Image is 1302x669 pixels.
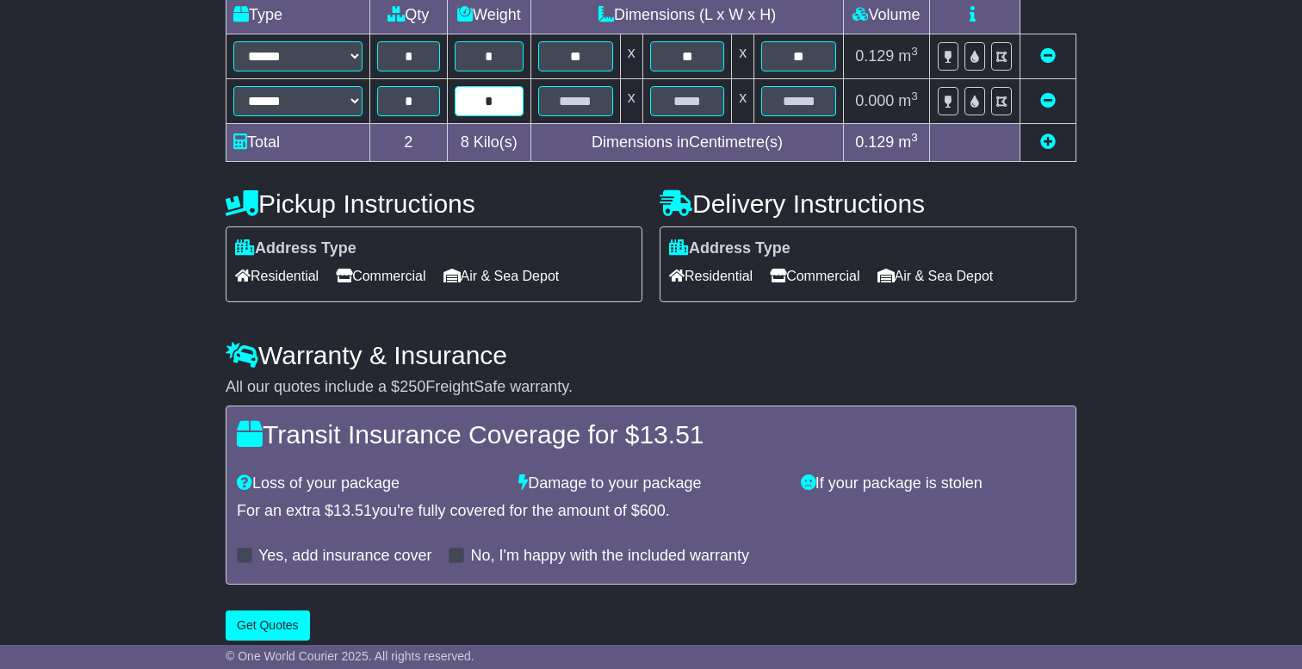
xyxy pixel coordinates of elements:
label: No, I'm happy with the included warranty [470,547,749,566]
td: Dimensions in Centimetre(s) [531,124,844,162]
span: Air & Sea Depot [443,263,560,289]
span: 8 [461,133,469,151]
span: Commercial [770,263,859,289]
sup: 3 [911,90,918,102]
div: Loss of your package [228,474,510,493]
sup: 3 [911,45,918,58]
span: 0.129 [855,47,894,65]
span: 0.129 [855,133,894,151]
sup: 3 [911,131,918,144]
span: Air & Sea Depot [877,263,994,289]
span: m [898,92,918,109]
label: Address Type [235,239,356,258]
button: Get Quotes [226,610,310,641]
h4: Delivery Instructions [660,189,1076,218]
span: m [898,133,918,151]
div: Damage to your package [510,474,791,493]
a: Add new item [1040,133,1056,151]
span: © One World Courier 2025. All rights reserved. [226,649,474,663]
div: For an extra $ you're fully covered for the amount of $ . [237,502,1065,521]
h4: Transit Insurance Coverage for $ [237,420,1065,449]
h4: Pickup Instructions [226,189,642,218]
h4: Warranty & Insurance [226,341,1076,369]
td: x [732,79,754,124]
span: 600 [640,502,666,519]
span: 13.51 [639,420,704,449]
div: If your package is stolen [792,474,1074,493]
label: Address Type [669,239,790,258]
span: m [898,47,918,65]
td: x [732,34,754,79]
td: 2 [370,124,448,162]
span: Residential [235,263,319,289]
span: Residential [669,263,753,289]
span: 13.51 [333,502,372,519]
span: 250 [400,378,425,395]
td: x [620,34,642,79]
a: Remove this item [1040,47,1056,65]
a: Remove this item [1040,92,1056,109]
td: Total [226,124,370,162]
span: Commercial [336,263,425,289]
label: Yes, add insurance cover [258,547,431,566]
span: 0.000 [855,92,894,109]
td: x [620,79,642,124]
div: All our quotes include a $ FreightSafe warranty. [226,378,1076,397]
td: Kilo(s) [447,124,531,162]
